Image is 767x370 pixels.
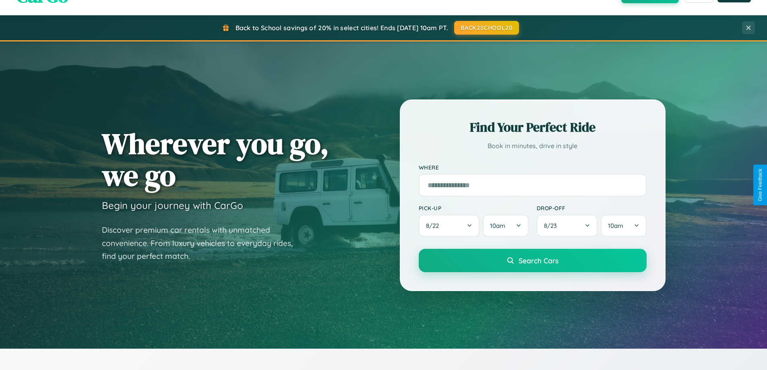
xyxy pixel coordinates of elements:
p: Discover premium car rentals with unmatched convenience. From luxury vehicles to everyday rides, ... [102,223,303,263]
span: 8 / 23 [544,222,561,229]
span: 10am [490,222,505,229]
button: BACK2SCHOOL20 [454,21,519,35]
button: 10am [483,215,528,237]
span: Search Cars [519,256,558,265]
label: Drop-off [537,205,647,211]
span: 10am [608,222,623,229]
span: 8 / 22 [426,222,443,229]
p: Book in minutes, drive in style [419,140,647,152]
label: Where [419,164,647,171]
label: Pick-up [419,205,529,211]
span: Back to School savings of 20% in select cities! Ends [DATE] 10am PT. [236,24,448,32]
button: 10am [601,215,646,237]
h1: Wherever you go, we go [102,128,329,191]
button: 8/23 [537,215,598,237]
h3: Begin your journey with CarGo [102,199,243,211]
h2: Find Your Perfect Ride [419,118,647,136]
div: Give Feedback [757,169,763,201]
button: 8/22 [419,215,480,237]
button: Search Cars [419,249,647,272]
